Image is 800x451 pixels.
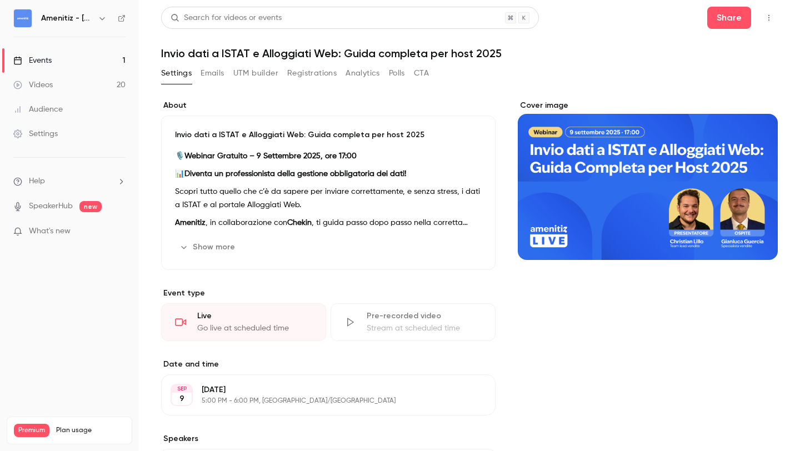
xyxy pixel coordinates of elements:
div: LiveGo live at scheduled time [161,303,326,341]
label: Cover image [518,100,778,111]
strong: Amenitiz [175,219,206,227]
p: Event type [161,288,496,299]
p: Scopri tutto quello che c’è da sapere per inviare correttamente, e senza stress, i dati a ISTAT e... [175,185,482,212]
img: Amenitiz - Italia 🇮🇹 [14,9,32,27]
p: 📊 [175,167,482,181]
div: Stream at scheduled time [367,323,482,334]
p: Invio dati a ISTAT e Alloggiati Web: Guida completa per host 2025 [175,129,482,141]
button: Registrations [287,64,337,82]
h1: Invio dati a ISTAT e Alloggiati Web: Guida completa per host 2025 [161,47,778,60]
button: Share [707,7,751,29]
strong: Webinar Gratuito – 9 Settembre 2025, ore 17:00 [184,152,357,160]
p: 5:00 PM - 6:00 PM, [GEOGRAPHIC_DATA]/[GEOGRAPHIC_DATA] [202,397,437,405]
span: Plan usage [56,426,125,435]
section: Cover image [518,100,778,260]
strong: Chekin [287,219,312,227]
p: , in collaborazione con , ti guida passo dopo passo nella corretta gestione degli adempimenti obb... [175,216,482,229]
span: Help [29,176,45,187]
div: Settings [13,128,58,139]
button: Polls [389,64,405,82]
button: Show more [175,238,242,256]
div: Go live at scheduled time [197,323,312,334]
div: Audience [13,104,63,115]
button: Emails [201,64,224,82]
iframe: Noticeable Trigger [112,227,126,237]
h6: Amenitiz - [GEOGRAPHIC_DATA] 🇮🇹 [41,13,93,24]
p: 🎙️ [175,149,482,163]
button: CTA [414,64,429,82]
div: Search for videos or events [171,12,282,24]
span: Premium [14,424,49,437]
label: Date and time [161,359,496,370]
button: Analytics [346,64,380,82]
a: SpeakerHub [29,201,73,212]
div: Live [197,310,312,322]
li: help-dropdown-opener [13,176,126,187]
strong: Diventa un professionista della gestione obbligatoria dei dati! [184,170,406,178]
div: SEP [172,385,192,393]
div: Videos [13,79,53,91]
p: 9 [179,393,184,404]
p: [DATE] [202,384,437,395]
button: Settings [161,64,192,82]
label: Speakers [161,433,496,444]
div: Pre-recorded videoStream at scheduled time [331,303,496,341]
button: UTM builder [233,64,278,82]
span: What's new [29,225,71,237]
span: new [79,201,102,212]
div: Events [13,55,52,66]
div: Pre-recorded video [367,310,482,322]
label: About [161,100,496,111]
